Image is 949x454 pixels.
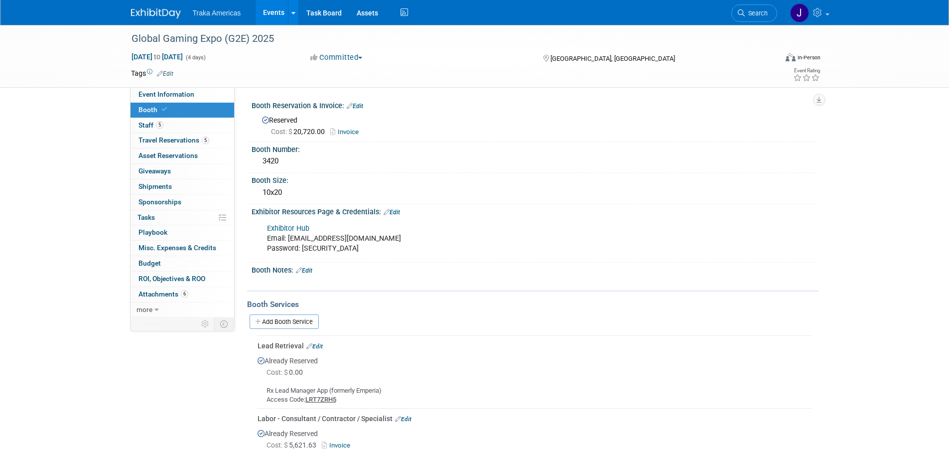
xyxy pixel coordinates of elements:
[138,198,181,206] span: Sponsorships
[384,209,400,216] a: Edit
[138,151,198,159] span: Asset Reservations
[131,256,234,271] a: Budget
[138,244,216,252] span: Misc. Expenses & Credits
[258,378,811,405] div: Rx Lead Manager App (formerly Emperia) Access Code:
[267,224,309,233] a: Exhibitor Hub
[131,195,234,210] a: Sponsorships
[322,442,354,449] a: Invoice
[258,414,811,424] div: Labor - Consultant / Contractor / Specialist
[138,136,209,144] span: Travel Reservations
[138,167,171,175] span: Giveaways
[138,259,161,267] span: Budget
[131,225,234,240] a: Playbook
[271,128,329,136] span: 20,720.00
[330,128,364,136] a: Invoice
[128,30,762,48] div: Global Gaming Expo (G2E) 2025
[138,106,169,114] span: Booth
[131,52,183,61] span: [DATE] [DATE]
[718,52,821,67] div: Event Format
[138,90,194,98] span: Event Information
[156,121,163,129] span: 5
[138,290,188,298] span: Attachments
[305,396,336,403] b: LRT7ZRH5
[793,68,820,73] div: Event Rating
[162,107,167,112] i: Booth reservation complete
[260,219,709,259] div: Email: [EMAIL_ADDRESS][DOMAIN_NAME] Password: [SECURITY_DATA]
[131,179,234,194] a: Shipments
[131,103,234,118] a: Booth
[131,68,173,78] td: Tags
[214,317,234,330] td: Toggle Event Tabs
[252,204,818,217] div: Exhibitor Resources Page & Credentials:
[138,121,163,129] span: Staff
[306,343,323,350] a: Edit
[181,290,188,298] span: 6
[252,263,818,276] div: Booth Notes:
[131,118,234,133] a: Staff5
[137,213,155,221] span: Tasks
[252,142,818,154] div: Booth Number:
[202,137,209,144] span: 5
[131,241,234,256] a: Misc. Expenses & Credits
[307,52,366,63] button: Committed
[259,185,811,200] div: 10x20
[786,53,796,61] img: Format-Inperson.png
[258,341,811,351] div: Lead Retrieval
[131,272,234,287] a: ROI, Objectives & ROO
[250,314,319,329] a: Add Booth Service
[131,87,234,102] a: Event Information
[197,317,214,330] td: Personalize Event Tab Strip
[138,228,167,236] span: Playbook
[797,54,820,61] div: In-Person
[131,8,181,18] img: ExhibitDay
[131,133,234,148] a: Travel Reservations5
[131,210,234,225] a: Tasks
[550,55,675,62] span: [GEOGRAPHIC_DATA], [GEOGRAPHIC_DATA]
[136,305,152,313] span: more
[131,164,234,179] a: Giveaways
[157,70,173,77] a: Edit
[296,267,312,274] a: Edit
[252,173,818,185] div: Booth Size:
[267,368,289,376] span: Cost: $
[258,351,811,405] div: Already Reserved
[267,441,320,449] span: 5,621.63
[247,299,818,310] div: Booth Services
[259,153,811,169] div: 3420
[131,303,234,317] a: more
[267,441,289,449] span: Cost: $
[267,368,307,376] span: 0.00
[395,416,411,423] a: Edit
[347,103,363,110] a: Edit
[259,113,811,137] div: Reserved
[185,54,206,61] span: (4 days)
[193,9,241,17] span: Traka Americas
[138,182,172,190] span: Shipments
[138,275,205,283] span: ROI, Objectives & ROO
[790,3,809,22] img: Jamie Saenz
[745,9,768,17] span: Search
[131,149,234,163] a: Asset Reservations
[271,128,293,136] span: Cost: $
[731,4,777,22] a: Search
[252,98,818,111] div: Booth Reservation & Invoice:
[152,53,162,61] span: to
[131,287,234,302] a: Attachments6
